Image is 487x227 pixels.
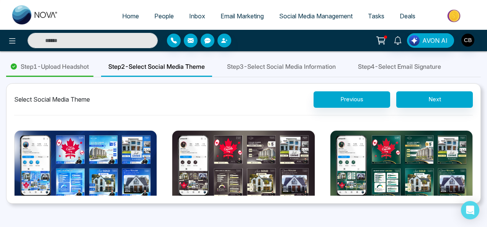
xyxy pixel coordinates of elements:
button: AVON AI [407,33,454,48]
img: Green Pallet [330,130,473,202]
a: Inbox [181,9,213,23]
div: Select Social Media Theme [14,95,90,104]
div: Open Intercom Messenger [461,201,479,219]
a: Tasks [360,9,392,23]
img: Brown pallet [172,130,315,202]
span: Step 3 - Select Social Media Information [227,62,336,71]
span: Step 4 - Select Email Signature [358,62,441,71]
a: Home [114,9,147,23]
a: Social Media Management [271,9,360,23]
img: Lead Flow [409,35,420,46]
button: Next [396,91,473,108]
span: AVON AI [422,36,448,45]
img: Nova CRM Logo [12,5,58,24]
span: Tasks [368,12,384,20]
img: Market-place.gif [427,7,482,24]
a: People [147,9,181,23]
span: Inbox [189,12,205,20]
span: Email Marketing [221,12,264,20]
a: Deals [392,9,423,23]
span: Step 2 - Select Social Media Theme [108,62,205,71]
span: Step 1 - Upload Headshot [21,62,89,71]
button: Previous [314,91,390,108]
span: Home [122,12,139,20]
span: Deals [400,12,415,20]
span: Social Media Management [279,12,353,20]
span: People [154,12,174,20]
img: Sky Blue Pallets [14,130,157,202]
img: User Avatar [461,34,474,47]
a: Email Marketing [213,9,271,23]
